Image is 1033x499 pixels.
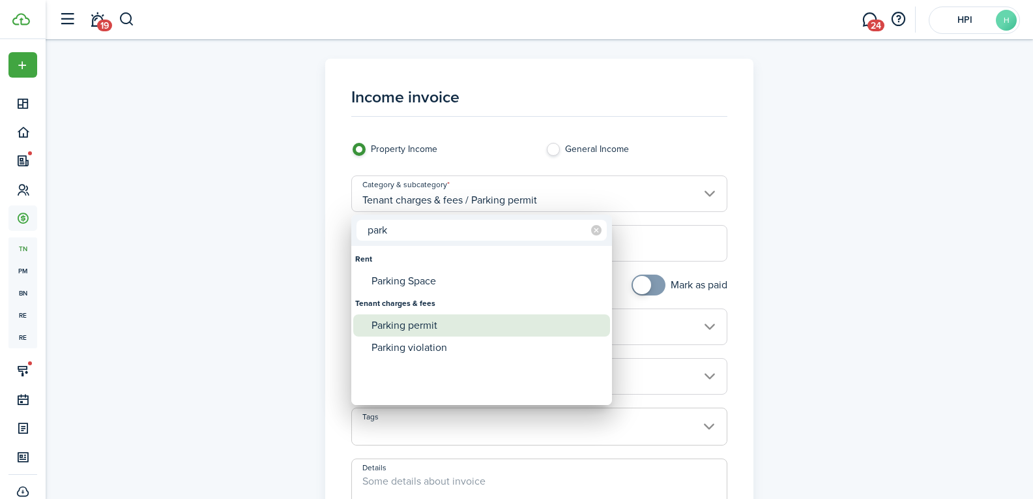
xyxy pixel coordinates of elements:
[356,220,607,241] input: Search
[371,314,602,337] div: Parking permit
[355,292,608,314] div: Tenant charges & fees
[351,246,612,405] mbsc-wheel: Category & subcategory
[371,337,602,359] div: Parking violation
[371,270,602,292] div: Parking Space
[355,248,608,270] div: Rent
